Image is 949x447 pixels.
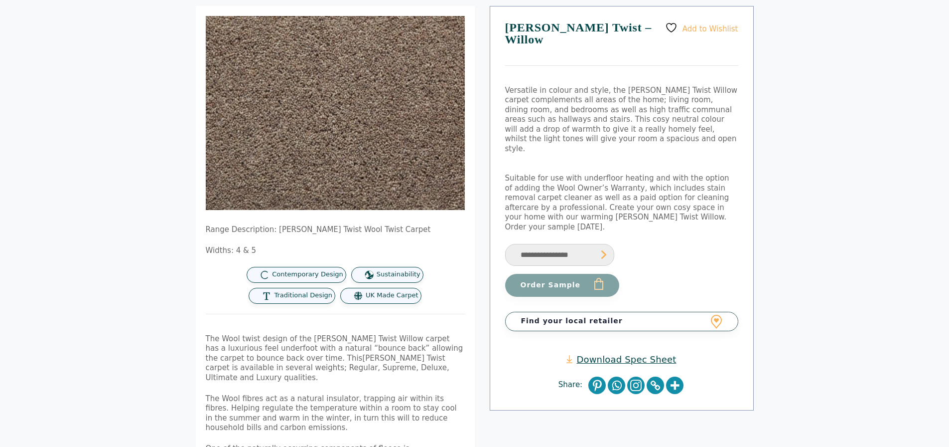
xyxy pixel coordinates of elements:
a: Instagram [627,377,645,394]
button: Order Sample [505,274,619,297]
p: Range Description: [PERSON_NAME] Twist Wool Twist Carpet [206,225,465,235]
a: Download Spec Sheet [566,354,676,365]
p: Widths: 4 & 5 [206,246,465,256]
a: Find your local retailer [505,312,738,331]
span: [PERSON_NAME] Twist carpet is available in several weights; Regular, Supreme, Deluxe, Ultimate an... [206,354,449,382]
a: More [666,377,683,394]
span: Traditional Design [274,291,332,300]
span: UK Made Carpet [366,291,418,300]
h1: [PERSON_NAME] Twist – Willow [505,21,738,66]
p: Versatile in colour and style, the [PERSON_NAME] Twist Willow carpet complements all areas of the... [505,86,738,154]
span: Add to Wishlist [682,24,738,33]
span: Contemporary Design [272,270,343,279]
span: Sustainability [377,270,420,279]
a: Whatsapp [608,377,625,394]
p: Suitable for use with underfloor heating and with the option of adding the Wool Owner’s Warranty,... [505,174,738,232]
p: The Wool twist design of the [PERSON_NAME] Twist Willow carpet has a luxurious feel underfoot wit... [206,334,465,383]
a: Add to Wishlist [665,21,738,34]
a: Pinterest [588,377,606,394]
span: Share: [558,380,587,390]
a: Copy Link [647,377,664,394]
p: The Wool fibres act as a natural insulator, trapping air within its fibres. Helping regulate the ... [206,394,465,433]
